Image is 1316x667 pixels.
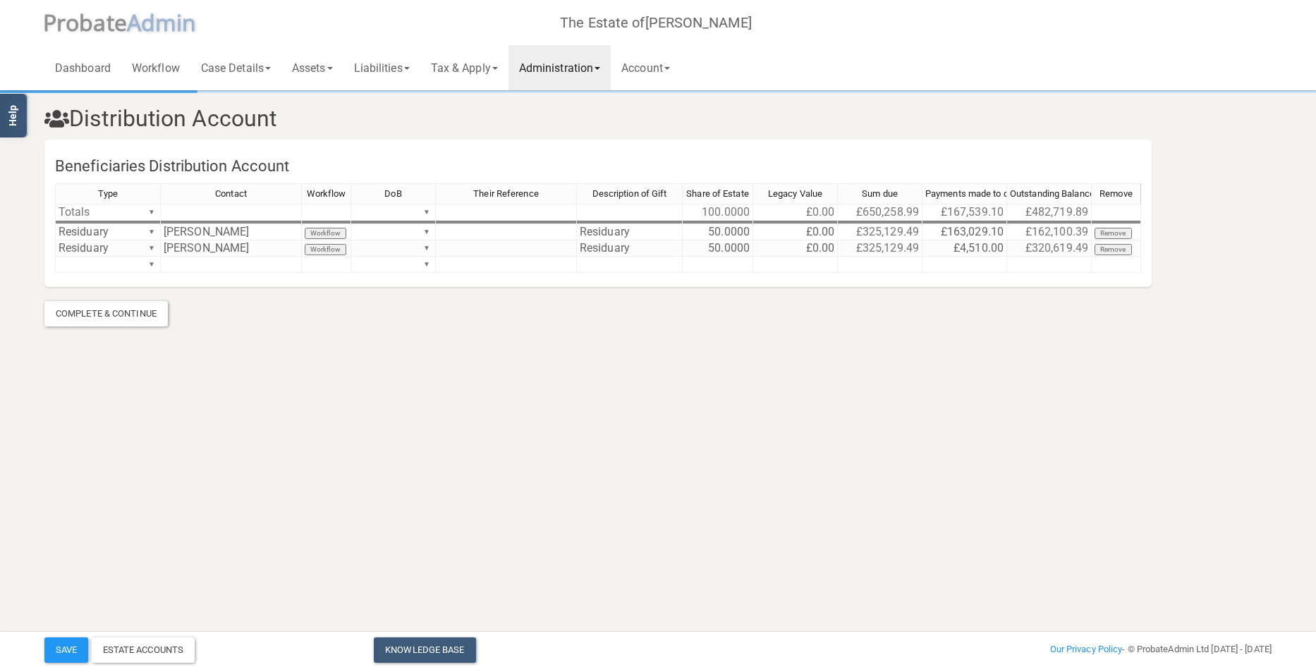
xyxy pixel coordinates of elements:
[146,204,157,219] div: ▼
[473,188,539,199] span: Their Reference
[384,188,401,199] span: DoB
[55,240,161,257] td: Residuary
[838,240,922,257] td: £325,129.49
[683,240,753,257] td: 50.0000
[305,228,346,239] button: Workflow
[146,257,157,271] div: ▼
[1010,188,1095,199] span: Outstanding Balance
[577,224,683,240] td: Residuary
[922,224,1007,240] td: £163,029.10
[838,204,922,221] td: £650,258.99
[1095,244,1132,255] button: Remove
[753,204,838,221] td: £0.00
[1007,240,1092,257] td: £320,619.49
[281,45,343,90] a: Assets
[683,224,753,240] td: 50.0000
[1007,204,1092,221] td: £482,719.89
[925,188,1021,199] span: Payments made to date
[43,7,127,37] span: P
[421,257,432,271] div: ▼
[44,301,168,326] div: Complete & Continue
[753,240,838,257] td: £0.00
[98,188,118,199] span: Type
[146,240,157,255] div: ▼
[343,45,420,90] a: Liabilities
[862,188,898,199] span: Sum due
[161,224,302,240] td: [PERSON_NAME]
[44,637,88,663] button: Save
[683,204,753,221] td: 100.0000
[44,45,121,90] a: Dashboard
[34,106,1282,131] h3: Distribution Account
[922,240,1007,257] td: £4,510.00
[44,150,1173,183] h4: Beneficiaries Distribution Account
[146,224,157,239] div: ▼
[1099,188,1133,199] span: Remove
[305,244,346,255] button: Workflow
[55,204,161,221] td: Totals
[1050,644,1123,654] a: Our Privacy Policy
[577,240,683,257] td: Residuary
[866,641,1282,658] div: - © ProbateAdmin Ltd [DATE] - [DATE]
[92,637,195,663] div: Estate Accounts
[127,7,197,37] span: A
[421,204,432,219] div: ▼
[421,224,432,239] div: ▼
[190,45,281,90] a: Case Details
[1007,224,1092,240] td: £162,100.39
[922,204,1007,221] td: £167,539.10
[56,7,127,37] span: robate
[215,188,247,199] span: Contact
[753,224,838,240] td: £0.00
[508,45,611,90] a: Administration
[307,188,346,199] span: Workflow
[592,188,667,199] span: Description of Gift
[374,637,475,663] a: Knowledge Base
[768,188,822,199] span: Legacy Value
[141,7,196,37] span: dmin
[420,45,508,90] a: Tax & Apply
[1095,228,1132,239] button: Remove
[838,224,922,240] td: £325,129.49
[161,240,302,257] td: [PERSON_NAME]
[686,188,749,199] span: Share of Estate
[121,45,190,90] a: Workflow
[611,45,681,90] a: Account
[55,224,161,240] td: Residuary
[421,240,432,255] div: ▼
